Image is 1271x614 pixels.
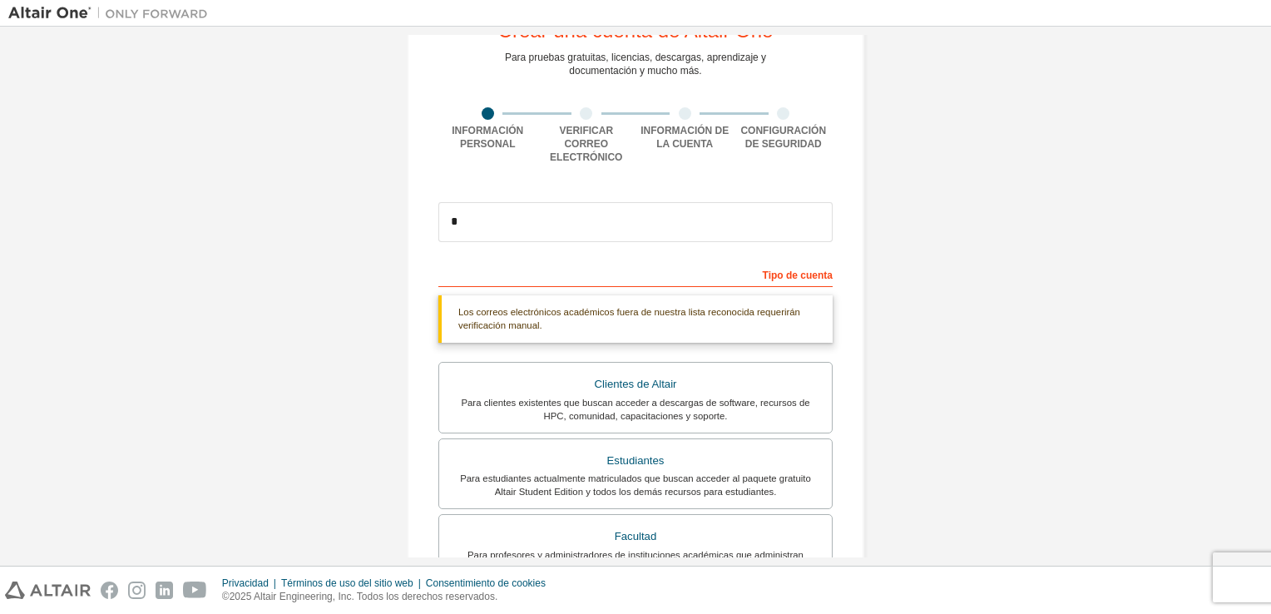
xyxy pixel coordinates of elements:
div: Facultad [449,525,822,548]
font: 2025 Altair Engineering, Inc. Todos los derechos reservados. [230,591,498,602]
img: youtube.svg [183,582,207,599]
div: Para clientes existentes que buscan acceder a descargas de software, recursos de HPC, comunidad, ... [449,396,822,423]
img: Altair One [8,5,216,22]
img: altair_logo.svg [5,582,91,599]
div: Información de la cuenta [635,124,734,151]
div: Para pruebas gratuitas, licencias, descargas, aprendizaje y documentación y mucho más. [505,51,766,77]
div: Información personal [438,124,537,151]
div: Estudiantes [449,449,822,473]
p: © [222,590,556,604]
div: Clientes de Altair [449,373,822,396]
img: facebook.svg [101,582,118,599]
div: Para profesores y administradores de instituciones académicas que administran estudiantes y acced... [449,548,822,575]
div: Crear una cuenta de Altair One [498,21,774,41]
div: Para estudiantes actualmente matriculados que buscan acceder al paquete gratuito Altair Student E... [449,472,822,498]
img: linkedin.svg [156,582,173,599]
div: Consentimiento de cookies [426,577,556,590]
div: Términos de uso del sitio web [281,577,426,590]
div: Configuración de seguridad [734,124,833,151]
div: Los correos electrónicos académicos fuera de nuestra lista reconocida requerirán verificación man... [438,295,833,343]
div: Tipo de cuenta [438,260,833,287]
img: instagram.svg [128,582,146,599]
div: Privacidad [222,577,281,590]
div: Verificar correo electrónico [537,124,636,164]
